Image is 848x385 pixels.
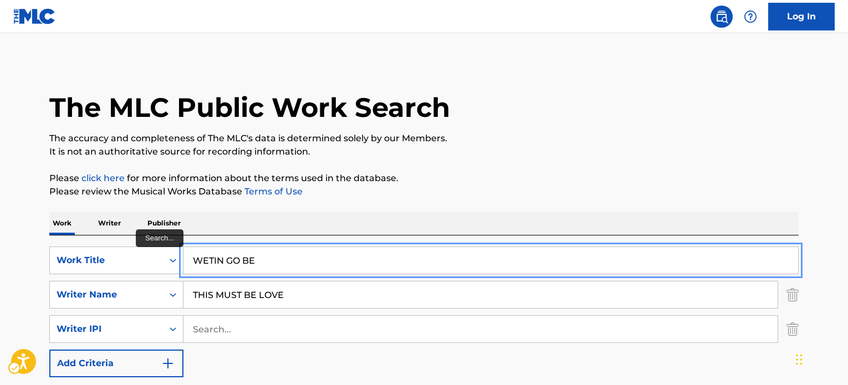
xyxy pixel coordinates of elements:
p: Work [49,212,75,235]
div: On [163,247,183,274]
img: Delete Criterion [786,315,799,343]
a: Log In [768,3,835,30]
iframe: Hubspot Iframe [793,332,848,385]
img: 9d2ae6d4665cec9f34b9.svg [161,357,175,370]
p: Publisher [144,212,184,235]
p: Writer [95,212,124,235]
div: Writer Name [57,288,156,301]
a: click here [81,173,125,183]
p: Please review the Musical Works Database [49,185,799,198]
input: Search... [183,247,798,274]
img: search [715,10,728,23]
div: Writer IPI [57,322,156,336]
img: MLC Logo [13,8,56,24]
button: Add Criteria [49,350,183,377]
a: Terms of Use [242,186,303,197]
p: Please for more information about the terms used in the database. [49,172,799,185]
div: Work Title [57,254,156,267]
input: Search... [183,316,778,342]
p: It is not an authoritative source for recording information. [49,145,799,158]
input: Search... [183,281,778,308]
p: The accuracy and completeness of The MLC's data is determined solely by our Members. [49,132,799,145]
h1: The MLC Public Work Search [49,91,450,124]
div: Drag [796,343,803,376]
div: Chat Widget [793,332,848,385]
img: help [744,10,757,23]
img: Delete Criterion [786,281,799,309]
